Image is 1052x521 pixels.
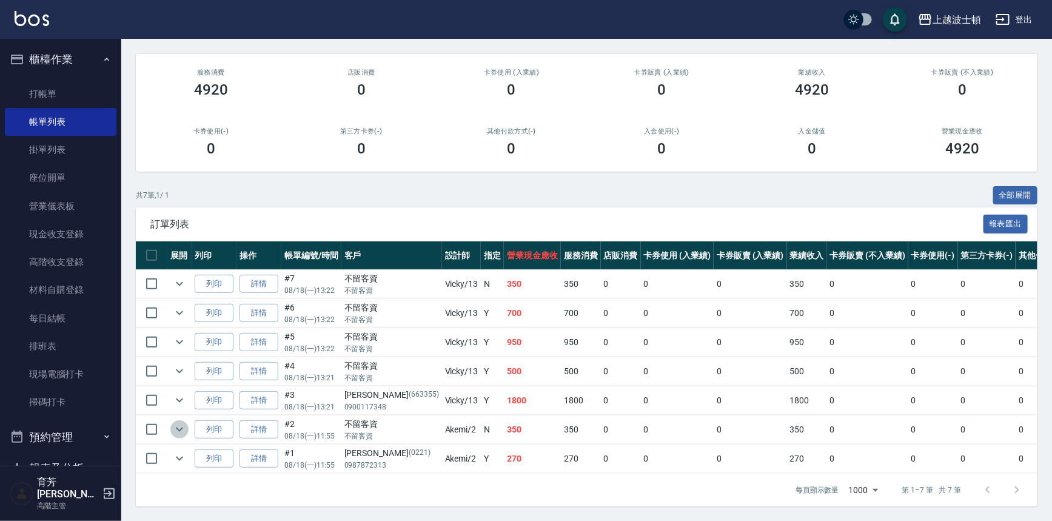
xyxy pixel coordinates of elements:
a: 掛單列表 [5,136,116,164]
a: 座位開單 [5,164,116,192]
td: #4 [281,357,341,386]
h2: 入金使用(-) [601,127,722,135]
td: 0 [641,299,714,328]
a: 每日結帳 [5,304,116,332]
td: 350 [504,415,561,444]
p: (663355) [409,389,439,402]
td: 270 [787,445,827,473]
td: 1800 [787,386,827,415]
td: 0 [601,386,641,415]
td: 0 [714,386,787,415]
a: 詳情 [240,304,278,323]
button: 列印 [195,362,233,381]
img: Person [10,482,34,506]
td: 700 [561,299,601,328]
h2: 卡券販賣 (不入業績) [902,69,1023,76]
td: 500 [787,357,827,386]
td: 0 [958,357,1016,386]
td: 350 [561,415,601,444]
td: 0 [908,386,958,415]
h2: 第三方卡券(-) [301,127,422,135]
button: 櫃檯作業 [5,44,116,75]
button: 登出 [991,8,1037,31]
a: 詳情 [240,275,278,294]
button: 全部展開 [993,186,1038,205]
a: 詳情 [240,391,278,410]
td: 0 [601,328,641,357]
p: 每頁顯示數量 [796,485,839,496]
td: N [481,415,504,444]
td: 0 [958,445,1016,473]
td: 0 [958,299,1016,328]
div: [PERSON_NAME] [344,389,439,402]
p: 08/18 (一) 11:55 [284,431,338,442]
th: 指定 [481,241,504,270]
td: 700 [504,299,561,328]
a: 帳單列表 [5,108,116,136]
h3: 服務消費 [150,69,272,76]
h2: 營業現金應收 [902,127,1023,135]
td: 350 [561,270,601,298]
td: 270 [504,445,561,473]
a: 營業儀表板 [5,192,116,220]
a: 詳情 [240,449,278,468]
td: 0 [826,270,908,298]
th: 卡券使用(-) [908,241,958,270]
p: 不留客資 [344,372,439,383]
td: 950 [561,328,601,357]
td: Vicky /13 [442,328,481,357]
td: Y [481,445,504,473]
a: 掃碼打卡 [5,388,116,416]
h5: 育芳[PERSON_NAME] [37,476,99,500]
td: 0 [958,270,1016,298]
a: 材料自購登錄 [5,276,116,304]
a: 報表匯出 [983,218,1028,229]
td: 0 [641,386,714,415]
p: 08/18 (一) 13:22 [284,343,338,354]
td: Vicky /13 [442,386,481,415]
button: expand row [170,333,189,351]
button: expand row [170,391,189,409]
td: 1800 [504,386,561,415]
button: 列印 [195,420,233,439]
td: #3 [281,386,341,415]
td: 0 [826,328,908,357]
th: 列印 [192,241,236,270]
td: #5 [281,328,341,357]
td: 0 [826,415,908,444]
p: 08/18 (一) 13:22 [284,285,338,296]
td: 0 [908,328,958,357]
h2: 店販消費 [301,69,422,76]
td: #1 [281,445,341,473]
div: 不留客資 [344,418,439,431]
td: 500 [504,357,561,386]
button: 報表匯出 [983,215,1028,234]
h3: 0 [657,81,666,98]
a: 現金收支登錄 [5,220,116,248]
td: Y [481,299,504,328]
h3: 0 [657,140,666,157]
td: 0 [958,328,1016,357]
td: Vicky /13 [442,357,481,386]
button: 上越波士頓 [913,7,986,32]
td: 0 [908,270,958,298]
h3: 0 [357,81,366,98]
p: 08/18 (一) 13:22 [284,314,338,325]
td: 0 [908,415,958,444]
div: 不留客資 [344,331,439,343]
td: 0 [714,415,787,444]
a: 詳情 [240,333,278,352]
button: expand row [170,275,189,293]
h3: 0 [808,140,816,157]
button: 預約管理 [5,422,116,453]
button: 列印 [195,391,233,410]
h2: 卡券使用 (入業績) [451,69,572,76]
p: 共 7 筆, 1 / 1 [136,190,169,201]
th: 操作 [236,241,281,270]
td: 0 [958,386,1016,415]
td: Akemi /2 [442,415,481,444]
button: 報表及分析 [5,452,116,484]
a: 打帳單 [5,80,116,108]
th: 服務消費 [561,241,601,270]
td: 350 [787,415,827,444]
